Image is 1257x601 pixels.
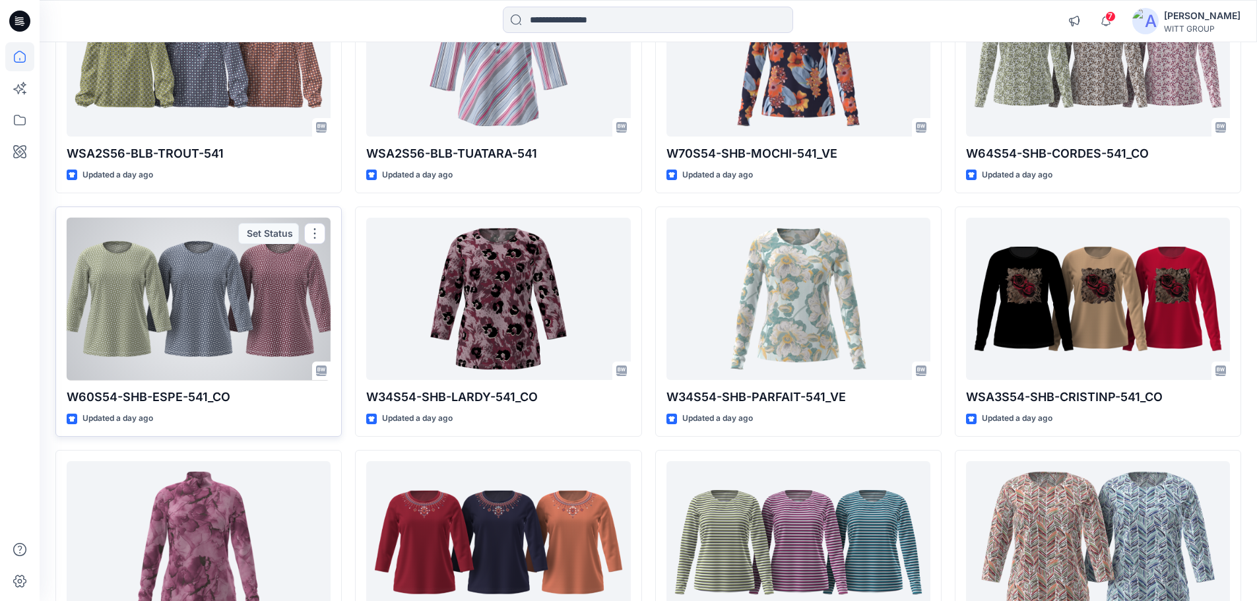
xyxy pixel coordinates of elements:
[982,168,1052,182] p: Updated a day ago
[82,412,153,426] p: Updated a day ago
[966,388,1230,406] p: WSA3S54-SHB-CRISTINP-541_CO
[682,168,753,182] p: Updated a day ago
[67,218,331,381] a: W60S54-SHB-ESPE-541_CO
[67,144,331,163] p: WSA2S56-BLB-TROUT-541
[682,412,753,426] p: Updated a day ago
[666,218,930,381] a: W34S54-SHB-PARFAIT-541_VE
[1164,24,1241,34] div: WITT GROUP
[1164,8,1241,24] div: [PERSON_NAME]
[666,144,930,163] p: W70S54-SHB-MOCHI-541_VE
[366,388,630,406] p: W34S54-SHB-LARDY-541_CO
[966,218,1230,381] a: WSA3S54-SHB-CRISTINP-541_CO
[1105,11,1116,22] span: 7
[1132,8,1159,34] img: avatar
[366,218,630,381] a: W34S54-SHB-LARDY-541_CO
[366,144,630,163] p: WSA2S56-BLB-TUATARA-541
[382,168,453,182] p: Updated a day ago
[982,412,1052,426] p: Updated a day ago
[82,168,153,182] p: Updated a day ago
[67,388,331,406] p: W60S54-SHB-ESPE-541_CO
[966,144,1230,163] p: W64S54-SHB-CORDES-541_CO
[382,412,453,426] p: Updated a day ago
[666,388,930,406] p: W34S54-SHB-PARFAIT-541_VE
